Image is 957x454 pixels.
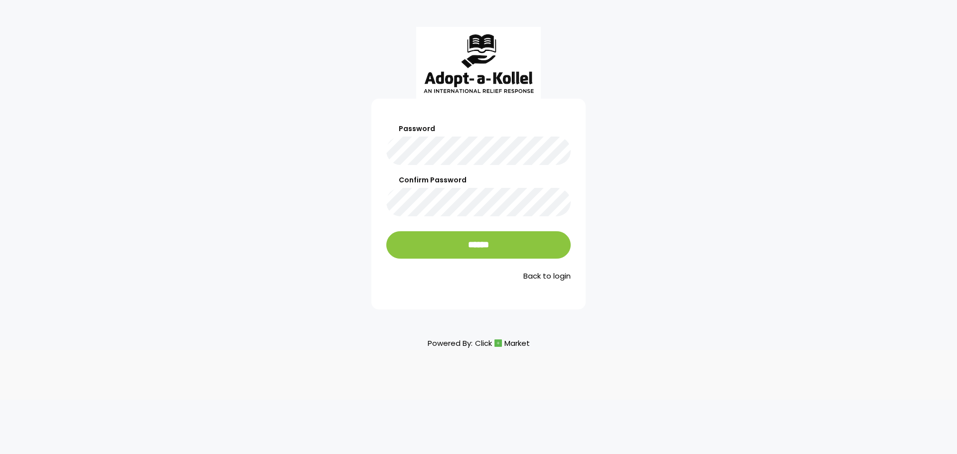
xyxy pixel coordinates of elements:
[386,124,571,134] label: Password
[416,27,541,99] img: aak_logo_sm.jpeg
[475,336,530,350] a: ClickMarket
[494,339,502,347] img: cm_icon.png
[428,336,530,350] p: Powered By:
[386,175,571,185] label: Confirm Password
[386,271,571,282] a: Back to login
